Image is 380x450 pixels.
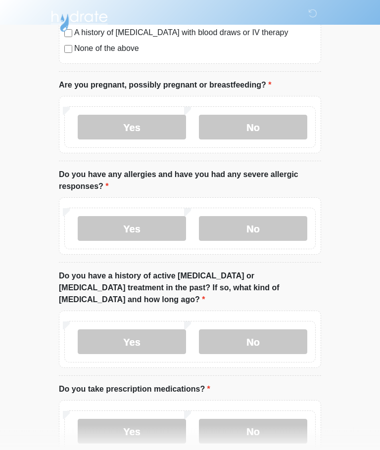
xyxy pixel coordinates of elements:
[64,45,72,53] input: None of the above
[78,419,186,444] label: Yes
[78,217,186,241] label: Yes
[74,43,316,55] label: None of the above
[78,330,186,355] label: Yes
[59,270,321,306] label: Do you have a history of active [MEDICAL_DATA] or [MEDICAL_DATA] treatment in the past? If so, wh...
[59,169,321,193] label: Do you have any allergies and have you had any severe allergic responses?
[199,330,307,355] label: No
[199,115,307,140] label: No
[199,217,307,241] label: No
[49,7,109,33] img: Hydrate IV Bar - Arcadia Logo
[199,419,307,444] label: No
[59,80,271,91] label: Are you pregnant, possibly pregnant or breastfeeding?
[59,384,210,396] label: Do you take prescription medications?
[78,115,186,140] label: Yes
